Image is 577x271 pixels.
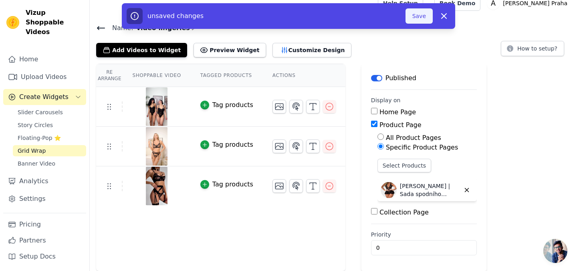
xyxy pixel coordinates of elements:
[200,100,253,110] button: Tag products
[123,64,190,87] th: Shoppable Video
[145,87,168,126] img: tn-8ec10a460f574f3eb850b1953920e354.png
[501,41,564,56] button: How to setup?
[386,144,458,151] label: Specific Product Pages
[3,216,86,233] a: Pricing
[96,64,123,87] th: Re Arrange
[263,64,345,87] th: Actions
[200,180,253,189] button: Tag products
[212,180,253,189] div: Tag products
[96,43,187,57] button: Add Videos to Widget
[147,12,204,20] span: unsaved changes
[19,92,69,102] span: Create Widgets
[13,132,86,144] a: Floating-Pop ⭐
[18,134,61,142] span: Floating-Pop ⭐
[13,107,86,118] a: Slider Carousels
[272,43,351,57] button: Customize Design
[371,231,477,239] label: Priority
[18,147,46,155] span: Grid Wrap
[13,145,86,156] a: Grid Wrap
[381,182,397,198] img: Božidara | Sada spodního prádla
[212,140,253,150] div: Tag products
[3,173,86,189] a: Analytics
[18,160,55,168] span: Banner Video
[3,233,86,249] a: Partners
[501,47,564,54] a: How to setup?
[18,108,63,116] span: Slider Carousels
[3,89,86,105] button: Create Widgets
[272,179,286,193] button: Change Thumbnail
[200,140,253,150] button: Tag products
[212,100,253,110] div: Tag products
[379,121,422,129] label: Product Page
[371,96,401,104] legend: Display on
[272,100,286,113] button: Change Thumbnail
[379,108,416,116] label: Home Page
[272,140,286,153] button: Change Thumbnail
[145,167,168,205] img: tn-98b40129a7884a599e76b074fc212e7e.png
[377,159,431,172] button: Select Products
[3,69,86,85] a: Upload Videos
[3,191,86,207] a: Settings
[18,121,53,129] span: Story Circles
[406,8,433,24] button: Save
[379,208,429,216] label: Collection Page
[13,158,86,169] a: Banner Video
[3,51,86,67] a: Home
[386,134,441,142] label: All Product Pages
[385,73,416,83] p: Published
[13,119,86,131] a: Story Circles
[191,64,263,87] th: Tagged Products
[460,183,474,197] button: Delete widget
[3,249,86,265] a: Setup Docs
[145,127,168,166] img: tn-ea93ee73b0d44f2b9c0651ae2df09514.png
[400,182,460,198] p: [PERSON_NAME] | Sada spodního prádla
[194,43,266,57] button: Preview Widget
[543,239,567,263] div: Open chat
